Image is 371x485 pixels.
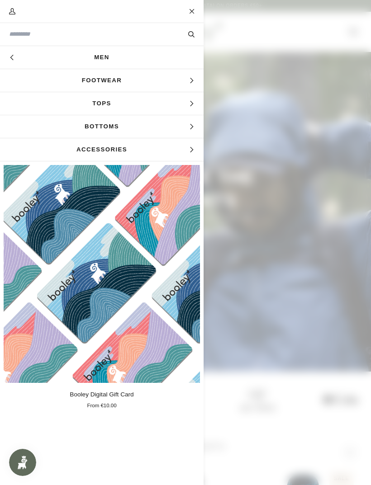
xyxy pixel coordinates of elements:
a: Booley Digital Gift Card [4,386,200,410]
p: Booley Digital Gift Card [70,390,133,399]
iframe: Button to open loyalty program pop-up [9,449,36,476]
product-grid-item: Booley Digital Gift Card [4,165,200,410]
span: From €10.00 [87,402,116,410]
input: Search our store [9,30,164,38]
product-grid-item-variant: €10.00 [4,165,200,383]
a: Booley Digital Gift Card [4,165,200,383]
